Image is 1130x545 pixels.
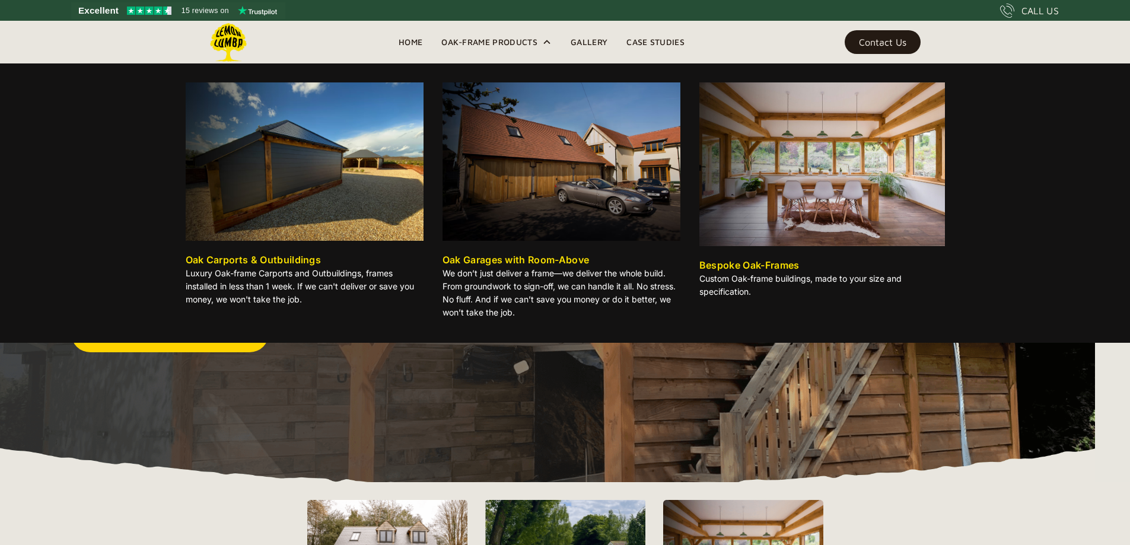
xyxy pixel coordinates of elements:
[443,253,590,267] div: Oak Garages with Room-Above
[617,33,694,51] a: Case Studies
[186,267,424,306] p: Luxury Oak-frame Carports and Outbuildings, frames installed in less than 1 week. If we can't del...
[443,82,680,324] a: Oak Garages with Room-AboveWe don’t just deliver a frame—we deliver the whole build. From groundw...
[1021,4,1059,18] div: CALL US
[845,30,921,54] a: Contact Us
[441,35,537,49] div: Oak-Frame Products
[182,4,229,18] span: 15 reviews on
[1000,4,1059,18] a: CALL US
[238,6,277,15] img: Trustpilot logo
[186,82,424,311] a: Oak Carports & OutbuildingsLuxury Oak-frame Carports and Outbuildings, frames installed in less t...
[561,33,617,51] a: Gallery
[699,272,945,298] p: Custom Oak-frame buildings, made to your size and specification.
[699,258,800,272] div: Bespoke Oak-Frames
[389,33,432,51] a: Home
[78,4,119,18] span: Excellent
[71,2,285,19] a: See Lemon Lumba reviews on Trustpilot
[127,7,171,15] img: Trustpilot 4.5 stars
[699,82,945,303] a: Bespoke Oak-FramesCustom Oak-frame buildings, made to your size and specification.
[859,38,906,46] div: Contact Us
[432,21,561,63] div: Oak-Frame Products
[443,267,680,319] p: We don’t just deliver a frame—we deliver the whole build. From groundwork to sign-off, we can han...
[186,253,322,267] div: Oak Carports & Outbuildings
